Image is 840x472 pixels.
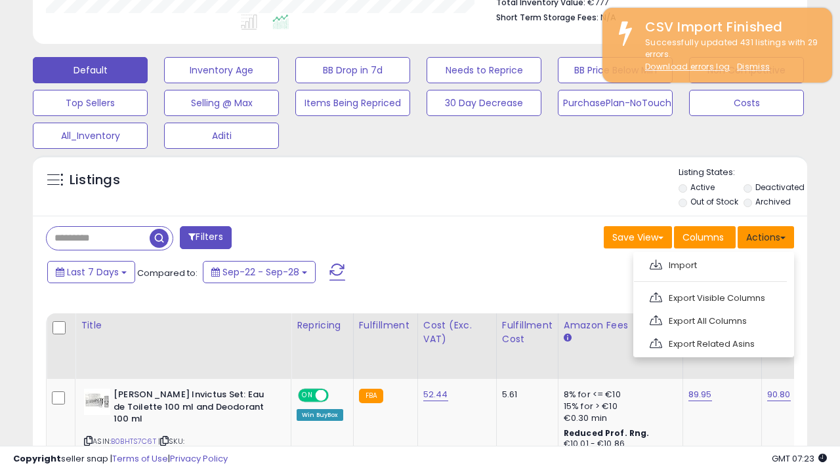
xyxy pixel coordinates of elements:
button: Needs to Reprice [427,57,541,83]
a: 52.44 [423,388,448,401]
u: Dismiss [737,61,770,72]
button: Aditi [164,123,279,149]
span: Sep-22 - Sep-28 [222,265,299,279]
span: OFF [327,390,348,401]
button: Columns [674,226,736,248]
div: Cost (Exc. VAT) [423,319,491,346]
button: Save View [604,226,672,248]
b: Short Term Storage Fees: [496,12,598,23]
button: Last 7 Days [47,261,135,283]
div: ASIN: [84,389,281,471]
button: Actions [738,226,794,248]
label: Out of Stock [690,196,738,207]
a: Import [640,255,784,275]
div: Fulfillment [359,319,412,332]
label: Active [690,182,715,193]
div: CSV Import Finished [635,18,822,37]
div: Title [81,319,285,332]
a: Download errors log [645,61,730,72]
small: Amazon Fees. [564,332,572,344]
button: Sep-22 - Sep-28 [203,261,316,283]
div: Successfully updated 431 listings with 29 errors. [635,37,822,73]
button: Items Being Repriced [295,90,410,116]
strong: Copyright [13,452,61,465]
div: Repricing [297,319,348,332]
label: Archived [755,196,791,207]
div: €0.30 min [564,412,673,424]
b: [PERSON_NAME] Invictus Set: Eau de Toilette 100 ml and Deodorant 100 ml [114,389,273,429]
img: 41SHpQeEb7L._SL40_.jpg [84,389,110,415]
span: ON [299,390,316,401]
button: Costs [689,90,804,116]
h5: Listings [70,171,120,189]
button: Inventory Age [164,57,279,83]
div: Amazon Fees [564,319,677,332]
a: 89.95 [688,388,712,401]
div: Fulfillment Cost [502,319,553,346]
div: seller snap | | [13,453,228,465]
span: Compared to: [137,267,198,279]
span: 2025-10-6 07:23 GMT [772,452,827,465]
span: Last 7 Days [67,265,119,279]
div: 15% for > €10 [564,401,673,412]
label: Deactivated [755,182,805,193]
div: Win BuyBox [297,409,343,421]
button: BB Price Below Min [558,57,673,83]
button: Default [33,57,148,83]
div: 5.61 [502,389,548,401]
a: Export Visible Columns [640,288,784,308]
button: Selling @ Max [164,90,279,116]
p: Listing States: [679,167,807,179]
a: Export Related Asins [640,334,784,354]
button: PurchasePlan-NoTouch [558,90,673,116]
a: Privacy Policy [170,452,228,465]
a: 90.80 [767,388,791,401]
a: Terms of Use [112,452,168,465]
b: Reduced Prof. Rng. [564,427,650,439]
button: Top Sellers [33,90,148,116]
button: All_Inventory [33,123,148,149]
span: Columns [682,231,724,244]
a: Export All Columns [640,311,784,331]
div: 8% for <= €10 [564,389,673,401]
button: Filters [180,226,231,249]
button: 30 Day Decrease [427,90,541,116]
button: BB Drop in 7d [295,57,410,83]
small: FBA [359,389,383,403]
span: N/A [600,11,616,24]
